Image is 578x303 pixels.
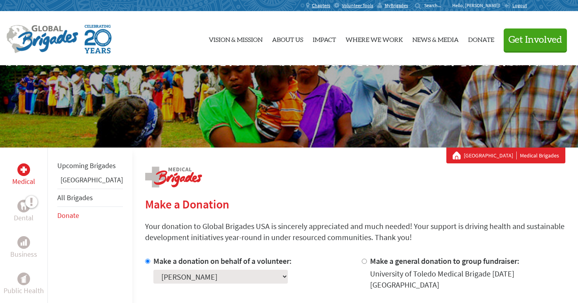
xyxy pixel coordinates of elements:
[468,18,494,59] a: Donate
[57,189,123,207] li: All Brigades
[145,197,565,211] h2: Make a Donation
[14,212,34,223] p: Dental
[4,273,44,296] a: Public HealthPublic Health
[504,28,567,51] button: Get Involved
[57,193,93,202] a: All Brigades
[57,174,123,189] li: Guatemala
[14,200,34,223] a: DentalDental
[57,161,116,170] a: Upcoming Brigades
[4,285,44,296] p: Public Health
[370,268,566,290] div: University of Toledo Medical Brigade [DATE] [GEOGRAPHIC_DATA]
[342,2,373,9] span: Volunteer Tools
[85,25,111,53] img: Global Brigades Celebrating 20 Years
[272,18,303,59] a: About Us
[453,151,559,159] div: Medical Brigades
[17,273,30,285] div: Public Health
[17,163,30,176] div: Medical
[12,163,35,187] a: MedicalMedical
[312,2,330,9] span: Chapters
[60,175,123,184] a: [GEOGRAPHIC_DATA]
[504,2,527,9] a: Logout
[17,236,30,249] div: Business
[313,18,336,59] a: Impact
[424,2,447,8] input: Search...
[10,249,37,260] p: Business
[57,157,123,174] li: Upcoming Brigades
[508,35,562,45] span: Get Involved
[370,256,519,266] label: Make a general donation to group fundraiser:
[346,18,403,59] a: Where We Work
[21,239,27,246] img: Business
[57,211,79,220] a: Donate
[153,256,292,266] label: Make a donation on behalf of a volunteer:
[412,18,459,59] a: News & Media
[21,275,27,283] img: Public Health
[21,167,27,173] img: Medical
[209,18,263,59] a: Vision & Mission
[512,2,527,8] span: Logout
[10,236,37,260] a: BusinessBusiness
[145,221,565,243] p: Your donation to Global Brigades USA is sincerely appreciated and much needed! Your support is dr...
[464,151,517,159] a: [GEOGRAPHIC_DATA]
[452,2,504,9] p: Hello, [PERSON_NAME]!
[12,176,35,187] p: Medical
[145,167,202,187] img: logo-medical.png
[17,200,30,212] div: Dental
[6,25,78,53] img: Global Brigades Logo
[385,2,408,9] span: MyBrigades
[21,202,27,210] img: Dental
[57,207,123,224] li: Donate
